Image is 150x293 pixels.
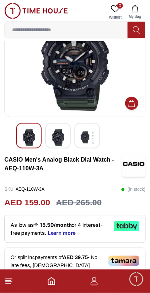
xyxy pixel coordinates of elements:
[56,197,101,209] h3: AED 265.00
[106,15,124,20] span: Wishlist
[4,184,45,195] p: AEQ-110W-3A
[126,14,144,19] span: My Bag
[47,277,56,286] a: Home
[117,3,123,9] span: 0
[63,255,88,261] span: AED 39.75
[4,248,146,284] div: Or split in 4 payments of - No late fees, [DEMOGRAPHIC_DATA] compliant!
[11,16,139,111] img: CASIO Men's Analog Black Dial Watch - AEQ-110W-3A
[22,129,35,146] img: CASIO Men's Analog Black Dial Watch - AEQ-110W-3A
[125,97,138,110] button: Add to Cart
[81,129,94,146] img: CASIO Men's Analog Black Dial Watch - AEQ-110W-3A
[51,129,65,146] img: CASIO Men's Analog Black Dial Watch - AEQ-110W-3A
[108,256,139,266] img: Tamara
[121,184,146,195] p: ( In stock )
[122,151,146,177] img: CASIO Men's Analog Black Dial Watch - AEQ-110W-3A
[4,187,15,192] span: SKU :
[4,155,122,173] h3: CASIO Men's Analog Black Dial Watch - AEQ-110W-3A
[128,272,145,288] div: Chat Widget
[4,3,68,19] img: ...
[4,197,50,209] h2: AED 159.00
[106,3,124,21] a: 0Wishlist
[124,3,146,21] button: My Bag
